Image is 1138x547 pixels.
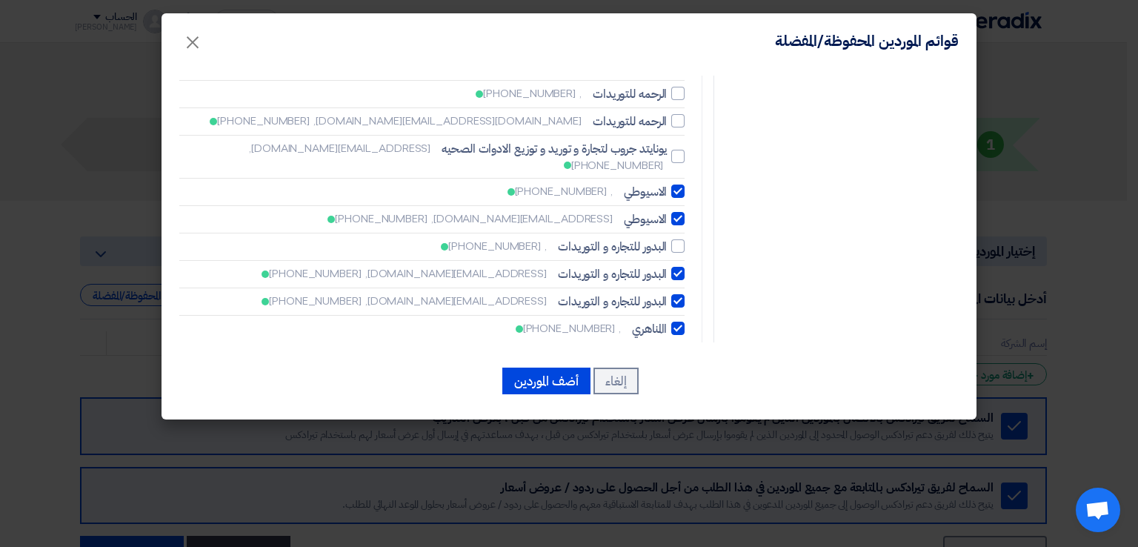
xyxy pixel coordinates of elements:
[558,265,667,283] span: البدور للتجاره و التوريدات
[502,368,590,394] button: أضف الموردين
[184,19,202,64] span: ×
[431,211,613,227] span: [EMAIL_ADDRESS][DOMAIN_NAME],
[448,239,541,254] span: [PHONE_NUMBER]
[558,238,667,256] span: البدور للتجاره و التوريدات
[335,211,427,227] span: [PHONE_NUMBER]
[172,24,213,53] button: Close
[593,85,667,103] span: الرحمه للتوريدات
[545,239,547,254] span: ,
[365,266,547,282] span: [EMAIL_ADDRESS][DOMAIN_NAME],
[483,86,576,102] span: [PHONE_NUMBER]
[249,141,430,156] span: [EMAIL_ADDRESS][DOMAIN_NAME],
[775,31,959,50] h4: قوائم الموردين المحفوظة/المفضلة
[313,113,582,129] span: [DOMAIN_NAME][EMAIL_ADDRESS][DOMAIN_NAME],
[217,113,310,129] span: [PHONE_NUMBER]
[593,368,639,394] button: إلغاء
[571,158,664,173] span: [PHONE_NUMBER]
[610,184,613,199] span: ,
[624,210,667,228] span: الاسيوطي
[269,294,362,309] span: [PHONE_NUMBER]
[442,140,667,158] span: يونايتد جروب لتجارة و توريد و توزيع الادوات الصحيه
[619,321,621,337] span: ,
[523,321,616,337] span: [PHONE_NUMBER]
[558,293,667,311] span: البدور للتجاره و التوريدات
[515,184,608,199] span: [PHONE_NUMBER]
[624,183,667,201] span: الاسيوطي
[365,294,547,309] span: [EMAIL_ADDRESS][DOMAIN_NAME],
[632,320,667,338] span: االمناهري
[593,113,667,130] span: الرحمه للتوريدات
[1076,488,1120,532] a: Open chat
[579,86,582,102] span: ,
[269,266,362,282] span: [PHONE_NUMBER]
